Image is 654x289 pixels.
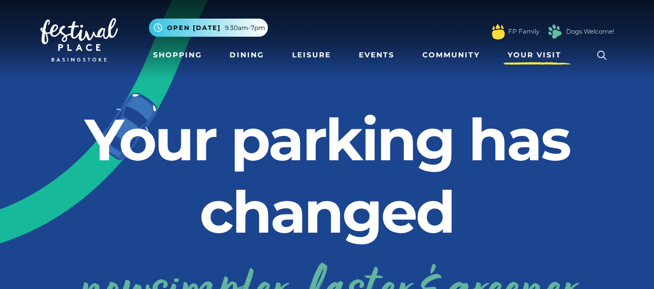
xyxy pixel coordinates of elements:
[288,45,335,65] a: Leisure
[418,45,484,65] a: Community
[40,103,614,248] h2: Your parking has changed
[149,45,206,65] a: Shopping
[225,23,265,33] span: 9.30am-7pm
[566,27,614,36] a: Dogs Welcome!
[504,45,571,65] a: Your Visit
[149,19,268,37] button: Open [DATE] 9.30am-7pm
[167,23,221,33] span: Open [DATE]
[355,45,399,65] a: Events
[225,45,268,65] a: Dining
[508,27,539,36] a: FP Family
[508,50,561,60] span: Your Visit
[40,18,118,62] img: Festival Place Logo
